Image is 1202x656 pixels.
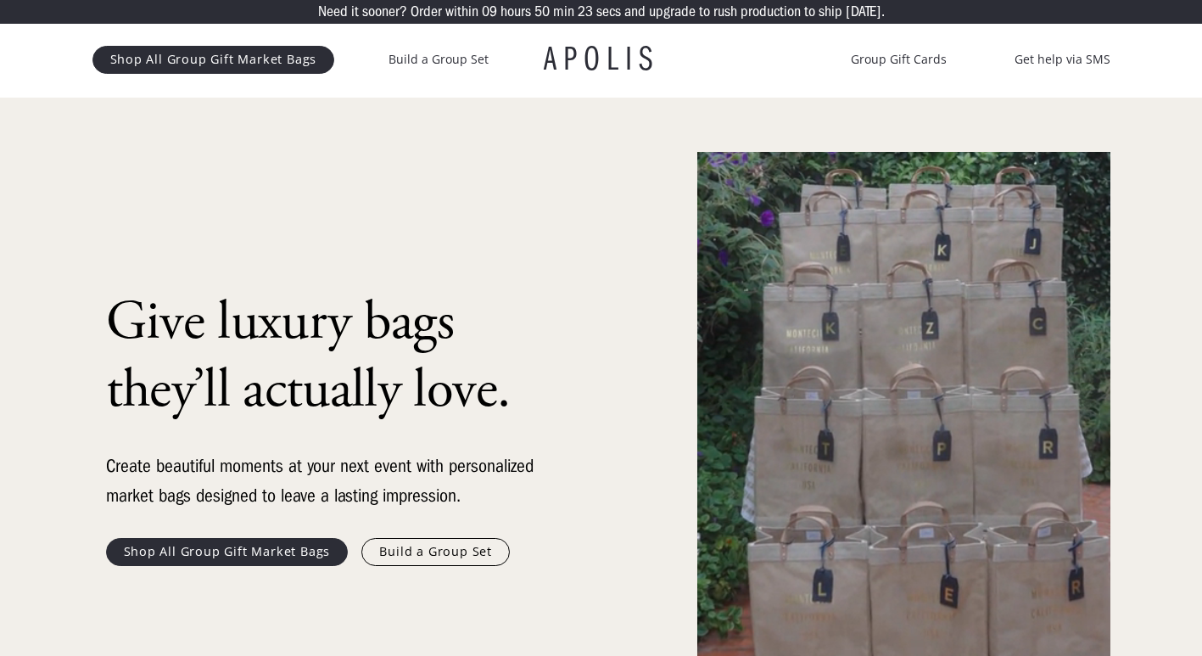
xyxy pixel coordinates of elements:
[596,4,621,20] p: secs
[500,4,531,20] p: hours
[389,49,489,70] a: Build a Group Set
[361,538,510,565] a: Build a Group Set
[851,49,947,70] a: Group Gift Cards
[106,289,547,424] h1: Give luxury bags they’ll actually love.
[106,451,547,511] div: Create beautiful moments at your next event with personalized market bags designed to leave a las...
[106,538,349,565] a: Shop All Group Gift Market Bags
[1015,49,1110,70] a: Get help via SMS
[482,4,497,20] p: 09
[553,4,574,20] p: min
[318,4,478,20] p: Need it sooner? Order within
[534,4,550,20] p: 50
[92,46,335,73] a: Shop All Group Gift Market Bags
[624,4,885,20] p: and upgrade to rush production to ship [DATE].
[578,4,593,20] p: 23
[544,42,659,76] a: APOLIS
